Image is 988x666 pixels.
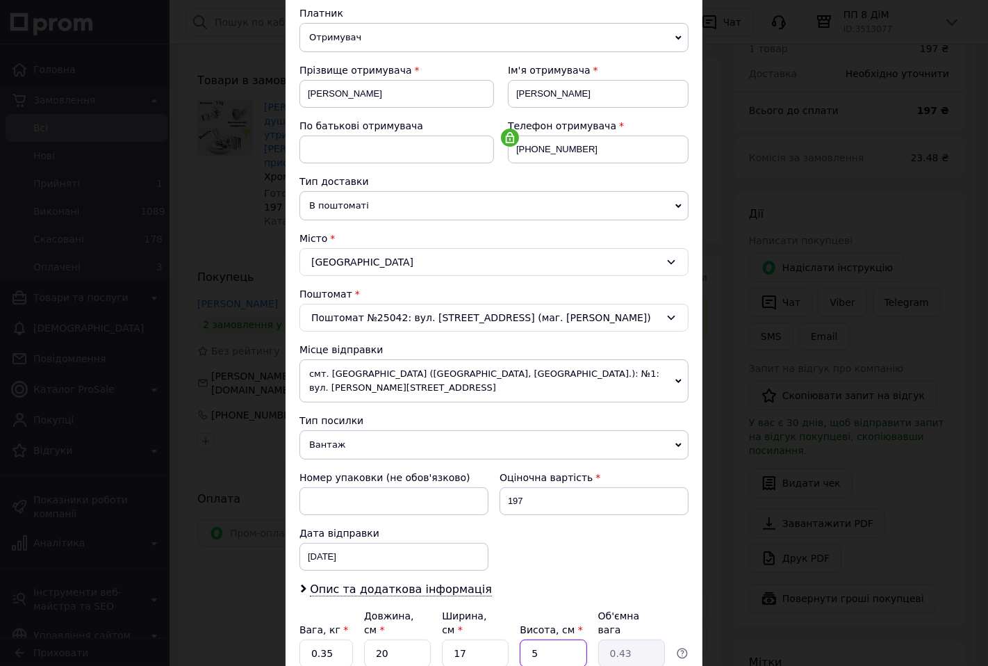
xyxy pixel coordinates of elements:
span: Опис та додаткова інформація [310,583,492,596]
div: Номер упаковки (не обов'язково) [299,471,488,485]
span: Тип посилки [299,415,363,426]
span: Місце відправки [299,344,384,355]
span: В поштоматі [299,191,689,220]
span: Отримувач [299,23,689,52]
div: Місто [299,232,689,245]
span: Телефон отримувача [508,120,616,131]
span: По батькові отримувача [299,120,423,131]
label: Висота, см [520,624,582,635]
div: Оціночна вартість [500,471,689,485]
div: Поштомат №25042: вул. [STREET_ADDRESS] (маг. [PERSON_NAME]) [299,304,689,332]
span: Платник [299,8,343,19]
div: Поштомат [299,287,689,301]
div: [GEOGRAPHIC_DATA] [299,248,689,276]
span: Тип доставки [299,176,369,187]
span: смт. [GEOGRAPHIC_DATA] ([GEOGRAPHIC_DATA], [GEOGRAPHIC_DATA].): №1: вул. [PERSON_NAME][STREET_ADD... [299,359,689,403]
input: +380 [508,136,689,163]
label: Ширина, см [442,610,486,635]
span: Ім'я отримувача [508,65,591,76]
div: Об'ємна вага [598,609,665,637]
label: Вага, кг [299,624,348,635]
span: Прізвище отримувача [299,65,412,76]
span: Вантаж [299,430,689,460]
label: Довжина, см [364,610,414,635]
div: Дата відправки [299,526,488,540]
